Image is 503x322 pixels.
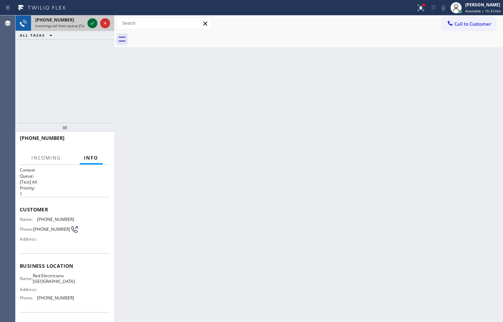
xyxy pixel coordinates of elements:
span: [PHONE_NUMBER] [33,227,70,232]
button: Call to Customer [442,17,496,31]
h2: Priority: [20,185,110,191]
span: [PHONE_NUMBER] [37,295,74,301]
p: 1 [20,191,110,197]
button: ALL TASKS [16,31,59,39]
span: Name: [20,217,37,222]
span: Incoming call from queue [Test] All [35,23,94,28]
span: Name: [20,276,33,281]
span: Phone: [20,295,37,301]
span: Phone: [20,227,33,232]
button: Mute [438,3,448,13]
button: Reject [100,18,110,28]
span: Incoming [31,155,61,161]
span: [PHONE_NUMBER] [37,217,74,222]
span: [PHONE_NUMBER] [20,135,65,141]
span: Customer [20,206,110,213]
span: Info [84,155,98,161]
h2: Queue: [20,173,110,179]
span: Available | 1h 31min [465,8,501,13]
span: Business location [20,262,110,269]
button: Info [80,151,103,165]
span: Red Electricians [GEOGRAPHIC_DATA] [33,273,75,284]
div: [PERSON_NAME] [465,2,501,8]
span: Address: [20,236,38,242]
span: [PHONE_NUMBER] [35,17,74,23]
span: ALL TASKS [20,33,45,38]
button: Incoming [27,151,65,165]
span: Call to Customer [454,21,491,27]
span: Address: [20,287,38,292]
input: Search [117,18,211,29]
p: [Test] All [20,179,110,185]
h1: Context [20,167,110,173]
button: Accept [87,18,97,28]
